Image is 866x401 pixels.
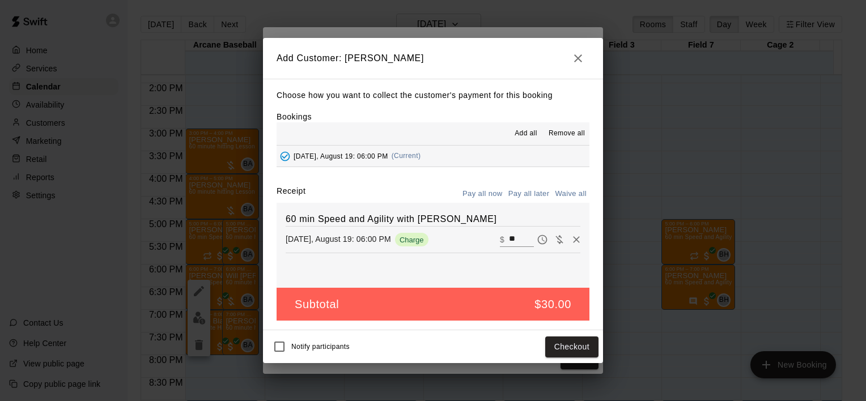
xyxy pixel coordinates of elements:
label: Bookings [277,112,312,121]
button: Pay all later [506,185,553,203]
span: Pay later [534,234,551,244]
h2: Add Customer: [PERSON_NAME] [263,38,603,79]
p: [DATE], August 19: 06:00 PM [286,233,391,245]
button: Pay all now [460,185,506,203]
span: Remove all [549,128,585,139]
button: Added - Collect Payment [277,148,294,165]
button: Waive all [552,185,589,203]
h5: Subtotal [295,297,339,312]
span: Charge [395,236,428,244]
button: Remove all [544,125,589,143]
p: $ [500,234,504,245]
span: (Current) [392,152,421,160]
span: Notify participants [291,343,350,351]
h6: 60 min Speed and Agility with [PERSON_NAME] [286,212,580,227]
button: Add all [508,125,544,143]
p: Choose how you want to collect the customer's payment for this booking [277,88,589,103]
h5: $30.00 [534,297,571,312]
span: Waive payment [551,234,568,244]
button: Added - Collect Payment[DATE], August 19: 06:00 PM(Current) [277,146,589,167]
span: Add all [515,128,537,139]
span: [DATE], August 19: 06:00 PM [294,152,388,160]
label: Receipt [277,185,305,203]
button: Remove [568,231,585,248]
button: Checkout [545,336,598,357]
